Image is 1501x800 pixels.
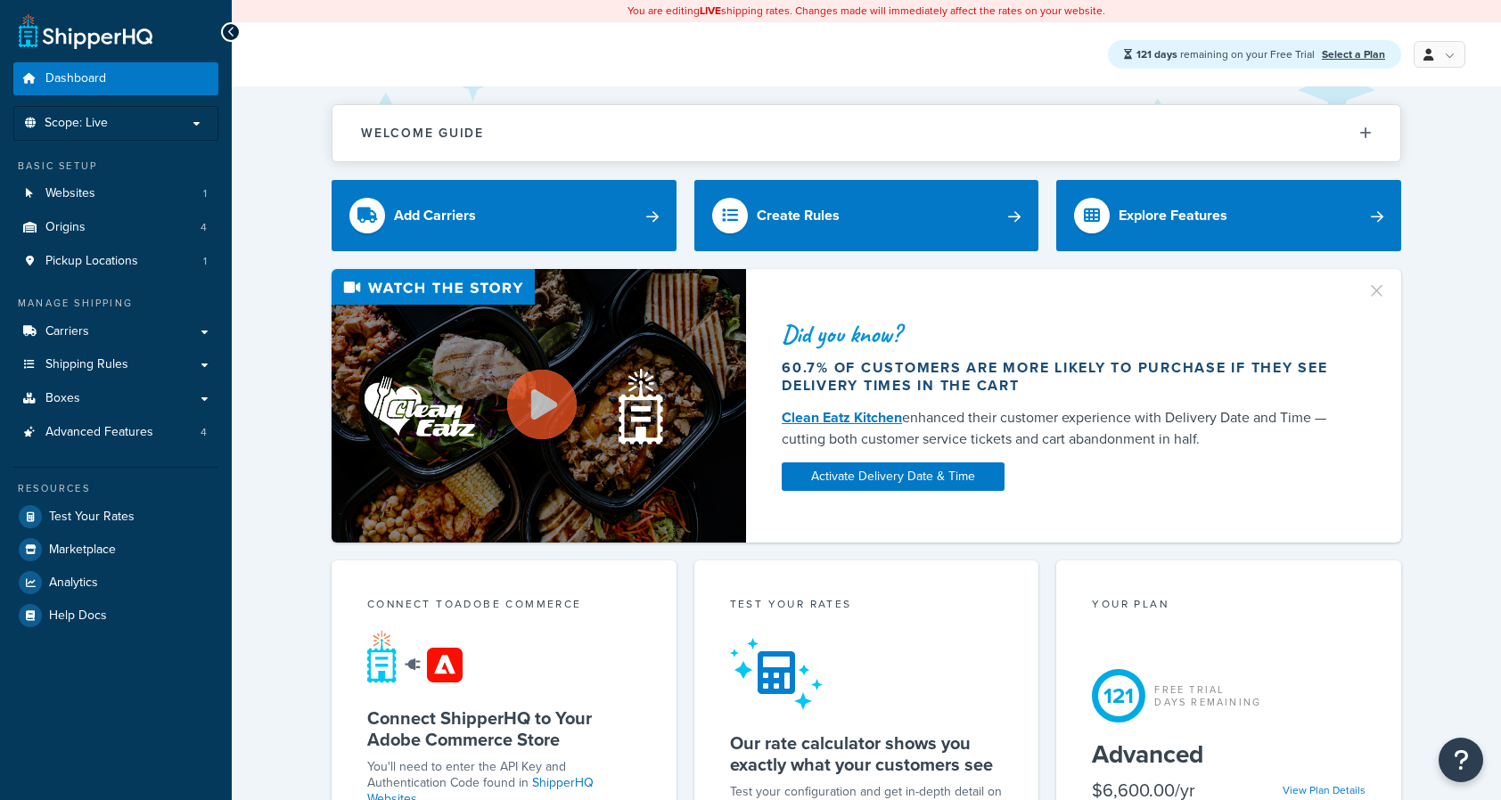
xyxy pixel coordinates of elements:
[45,391,80,406] span: Boxes
[332,105,1400,161] button: Welcome Guide
[13,245,218,278] li: Pickup Locations
[782,359,1345,395] div: 60.7% of customers are more likely to purchase if they see delivery times in the cart
[1092,740,1366,769] h5: Advanced
[13,600,218,632] a: Help Docs
[49,608,107,624] span: Help Docs
[13,177,218,210] a: Websites1
[730,596,1004,616] div: Test your rates
[730,732,1004,775] h5: Our rate calculator shows you exactly what your customers see
[1439,738,1483,782] button: Open Resource Center
[1322,46,1385,62] a: Select a Plan
[1136,46,1317,62] span: remaining on your Free Trial
[757,203,840,228] div: Create Rules
[13,62,218,95] a: Dashboard
[49,543,116,558] span: Marketplace
[13,481,218,496] div: Resources
[1092,596,1366,616] div: Your Plan
[13,416,218,449] li: Advanced Features
[13,159,218,174] div: Basic Setup
[782,462,1005,491] a: Activate Delivery Date & Time
[45,324,89,339] span: Carriers
[13,348,218,381] a: Shipping Rules
[13,211,218,244] li: Origins
[782,407,1345,450] div: enhanced their customer experience with Delivery Date and Time — cutting both customer service ti...
[1136,46,1177,62] strong: 121 days
[332,269,746,543] img: Video thumbnail
[782,407,902,428] a: Clean Eatz Kitchen
[45,357,128,372] span: Shipping Rules
[332,180,677,251] a: Add Carriers
[45,71,106,86] span: Dashboard
[45,186,95,201] span: Websites
[45,254,138,269] span: Pickup Locations
[694,180,1039,251] a: Create Rules
[45,220,86,235] span: Origins
[394,203,476,228] div: Add Carriers
[367,596,641,616] div: Connect to Adobe Commerce
[13,382,218,415] a: Boxes
[13,177,218,210] li: Websites
[13,416,218,449] a: Advanced Features4
[201,425,207,440] span: 4
[13,211,218,244] a: Origins4
[13,245,218,278] a: Pickup Locations1
[700,3,721,19] b: LIVE
[13,534,218,566] a: Marketplace
[782,322,1345,347] div: Did you know?
[367,630,463,685] img: connect-shq-adobe-329fadf0.svg
[49,576,98,591] span: Analytics
[49,510,135,525] span: Test Your Rates
[203,254,207,269] span: 1
[45,425,153,440] span: Advanced Features
[13,501,218,533] a: Test Your Rates
[361,127,484,140] h2: Welcome Guide
[13,315,218,348] a: Carriers
[13,296,218,311] div: Manage Shipping
[1092,669,1145,722] div: 121
[1154,683,1261,708] div: Free Trial Days Remaining
[1283,782,1366,798] a: View Plan Details
[201,220,207,235] span: 4
[367,707,641,750] h5: Connect ShipperHQ to Your Adobe Commerce Store
[1056,180,1401,251] a: Explore Features
[45,116,108,131] span: Scope: Live
[1119,203,1227,228] div: Explore Features
[13,567,218,599] a: Analytics
[203,186,207,201] span: 1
